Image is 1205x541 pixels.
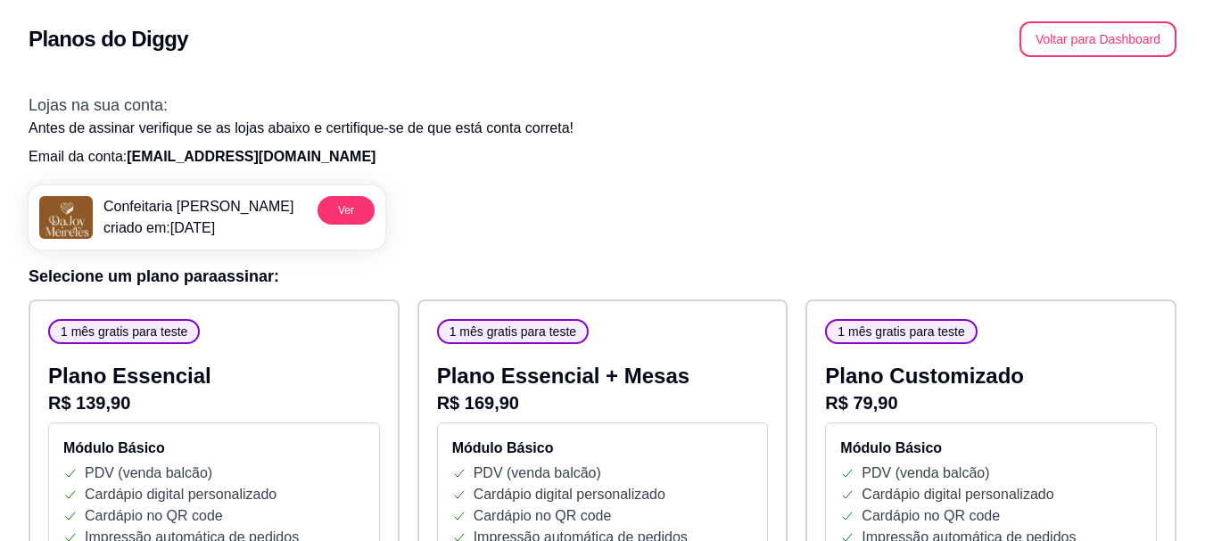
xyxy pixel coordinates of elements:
span: 1 mês gratis para teste [442,323,583,340]
p: R$ 79,90 [825,390,1157,415]
span: [EMAIL_ADDRESS][DOMAIN_NAME] [127,149,376,164]
span: 1 mês gratis para teste [830,323,971,340]
p: Antes de assinar verifique se as lojas abaixo e certifique-se de que está conta correta! [29,118,1176,139]
p: Confeitaria [PERSON_NAME] [103,196,293,217]
p: Email da conta: [29,146,1176,168]
h2: Planos do Diggy [29,25,188,53]
span: 1 mês gratis para teste [54,323,194,340]
h3: Lojas na sua conta: [29,93,1176,118]
h4: Módulo Básico [840,438,1142,459]
a: Voltar para Dashboard [1019,31,1176,46]
h3: Selecione um plano para assinar : [29,264,1176,289]
p: R$ 169,90 [437,390,769,415]
a: menu logoConfeitaria [PERSON_NAME]criado em:[DATE]Ver [29,185,385,250]
p: Cardápio digital personalizado [85,484,276,505]
p: Cardápio digital personalizado [474,484,665,505]
p: Plano Essencial [48,362,380,390]
button: Ver [318,196,375,225]
p: Cardápio no QR code [85,505,223,527]
button: Voltar para Dashboard [1019,21,1176,57]
img: menu logo [39,196,93,239]
p: criado em: [DATE] [103,217,293,239]
p: Plano Essencial + Mesas [437,362,769,390]
p: PDV (venda balcão) [85,463,212,484]
h4: Módulo Básico [452,438,754,459]
p: Cardápio no QR code [474,505,612,527]
p: PDV (venda balcão) [862,463,989,484]
p: PDV (venda balcão) [474,463,601,484]
h4: Módulo Básico [63,438,365,459]
p: Plano Customizado [825,362,1157,390]
p: Cardápio digital personalizado [862,484,1053,505]
p: R$ 139,90 [48,390,380,415]
p: Cardápio no QR code [862,505,1000,527]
